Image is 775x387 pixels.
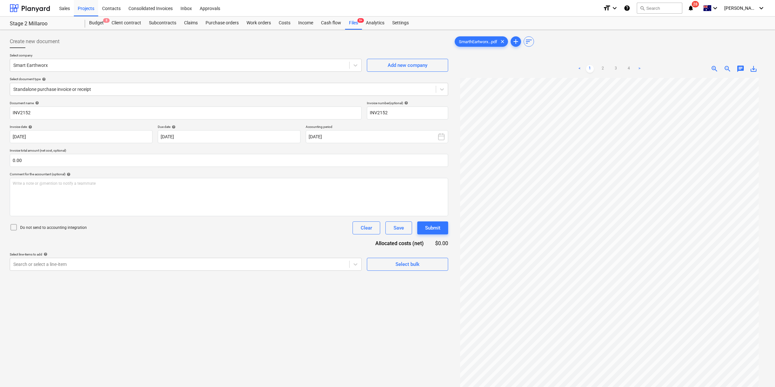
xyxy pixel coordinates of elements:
[34,101,39,105] span: help
[640,6,645,11] span: search
[103,18,110,23] span: 8
[345,17,362,30] a: Files9+
[27,125,32,129] span: help
[158,130,301,143] input: Due date not specified
[711,65,718,73] span: zoom_in
[367,101,448,105] div: Invoice number (optional)
[499,38,506,45] span: clear
[306,130,448,143] button: [DATE]
[388,17,413,30] a: Settings
[10,38,60,45] span: Create new document
[388,61,427,69] div: Add new company
[362,17,388,30] a: Analytics
[367,59,448,72] button: Add new company
[385,221,412,234] button: Save
[10,20,77,27] div: Stage 2 Millaroo
[711,4,719,12] i: keyboard_arrow_down
[635,65,643,73] a: Next page
[10,172,448,176] div: Comment for the accountant (optional)
[306,125,448,130] p: Accounting period
[688,4,694,12] i: notifications
[395,260,420,268] div: Select bulk
[10,154,448,167] input: Invoice total amount (net cost, optional)
[367,106,448,119] input: Invoice number
[576,65,583,73] a: Previous page
[10,252,362,256] div: Select line-items to add
[361,224,372,232] div: Clear
[345,17,362,30] div: Files
[724,6,757,11] span: [PERSON_NAME]
[10,106,362,119] input: Document name
[737,65,744,73] span: chat
[586,65,594,73] a: Page 1 is your current page
[65,172,71,176] span: help
[367,258,448,271] button: Select bulk
[10,53,362,59] p: Select company
[599,65,607,73] a: Page 2
[41,77,46,81] span: help
[603,4,611,12] i: format_size
[403,101,408,105] span: help
[10,130,153,143] input: Invoice date not specified
[612,65,620,73] a: Page 3
[202,17,243,30] a: Purchase orders
[364,240,434,247] div: Allocated costs (net)
[624,4,630,12] i: Knowledge base
[611,4,619,12] i: keyboard_arrow_down
[757,4,765,12] i: keyboard_arrow_down
[455,39,501,44] span: SmarthEartworx...pdf
[294,17,317,30] a: Income
[145,17,180,30] a: Subcontracts
[455,36,508,47] div: SmarthEartworx...pdf
[275,17,294,30] a: Costs
[525,38,533,45] span: sort
[85,17,108,30] a: Budget8
[750,65,757,73] span: save_alt
[637,3,682,14] button: Search
[180,17,202,30] a: Claims
[158,125,301,129] div: Due date
[394,224,404,232] div: Save
[353,221,380,234] button: Clear
[243,17,275,30] a: Work orders
[434,240,448,247] div: $0.00
[692,1,699,7] span: 28
[170,125,176,129] span: help
[42,252,47,256] span: help
[512,38,520,45] span: add
[625,65,633,73] a: Page 4
[10,125,153,129] div: Invoice date
[724,65,731,73] span: zoom_out
[10,101,362,105] div: Document name
[10,77,448,81] div: Select document type
[425,224,440,232] div: Submit
[10,148,448,154] p: Invoice total amount (net cost, optional)
[20,225,87,231] p: Do not send to accounting integration
[417,221,448,234] button: Submit
[108,17,145,30] a: Client contract
[317,17,345,30] a: Cash flow
[357,18,364,23] span: 9+
[85,17,108,30] div: Budget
